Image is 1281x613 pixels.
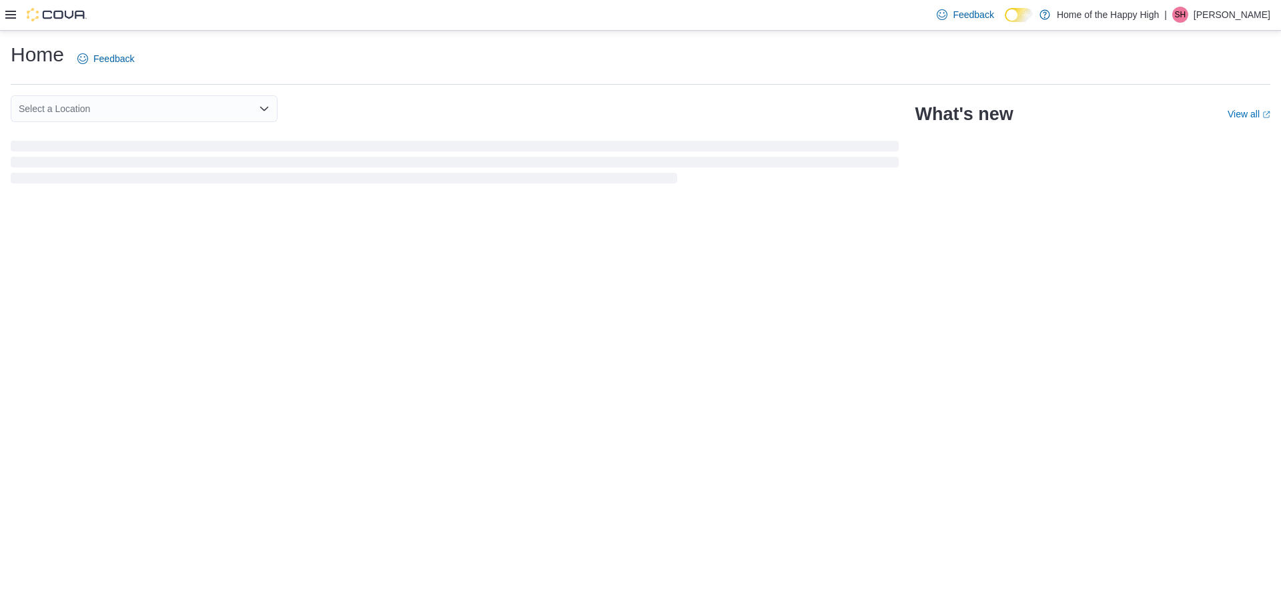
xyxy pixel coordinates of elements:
span: SH [1175,7,1186,23]
button: Open list of options [259,103,270,114]
h1: Home [11,41,64,68]
p: [PERSON_NAME] [1194,7,1270,23]
a: View allExternal link [1228,109,1270,119]
span: Feedback [953,8,993,21]
a: Feedback [931,1,999,28]
p: Home of the Happy High [1057,7,1159,23]
a: Feedback [72,45,139,72]
svg: External link [1262,111,1270,119]
p: | [1164,7,1167,23]
input: Dark Mode [1005,8,1033,22]
img: Cova [27,8,87,21]
span: Feedback [93,52,134,65]
span: Loading [11,143,899,186]
h2: What's new [915,103,1013,125]
div: Shane Holcek [1172,7,1188,23]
